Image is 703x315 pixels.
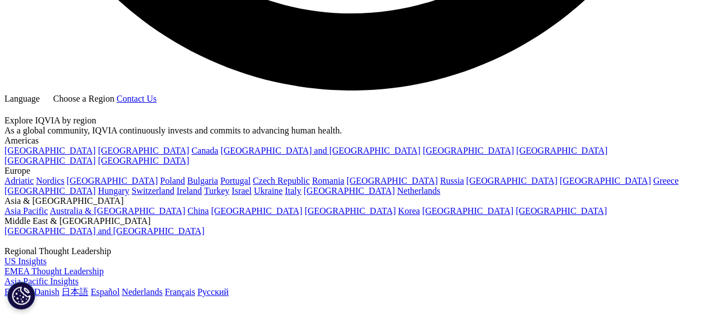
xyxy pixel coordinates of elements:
[4,226,204,236] a: [GEOGRAPHIC_DATA] and [GEOGRAPHIC_DATA]
[187,176,218,185] a: Bulgaria
[4,287,32,297] a: English
[304,186,395,195] a: [GEOGRAPHIC_DATA]
[50,206,185,216] a: Australia & [GEOGRAPHIC_DATA]
[253,176,310,185] a: Czech Republic
[98,156,189,165] a: [GEOGRAPHIC_DATA]
[4,206,48,216] a: Asia Pacific
[67,176,158,185] a: [GEOGRAPHIC_DATA]
[312,176,345,185] a: Romania
[211,206,302,216] a: [GEOGRAPHIC_DATA]
[422,206,513,216] a: [GEOGRAPHIC_DATA]
[397,186,440,195] a: Netherlands
[98,186,129,195] a: Hungary
[98,146,189,155] a: [GEOGRAPHIC_DATA]
[516,146,607,155] a: [GEOGRAPHIC_DATA]
[122,287,163,297] a: Nederlands
[4,116,699,126] div: Explore IQVIA by region
[4,266,103,276] a: EMEA Thought Leadership
[131,186,174,195] a: Switzerland
[91,287,120,297] a: Español
[34,287,59,297] a: Danish
[4,94,40,103] span: Language
[116,94,157,103] a: Contact Us
[36,176,64,185] a: Nordics
[4,246,699,256] div: Regional Thought Leadership
[398,206,420,216] a: Korea
[440,176,464,185] a: Russia
[220,176,251,185] a: Portugal
[4,176,34,185] a: Adriatic
[4,146,96,155] a: [GEOGRAPHIC_DATA]
[204,186,230,195] a: Turkey
[187,206,209,216] a: China
[4,136,699,146] div: Americas
[4,156,96,165] a: [GEOGRAPHIC_DATA]
[191,146,218,155] a: Canada
[653,176,678,185] a: Greece
[197,287,229,297] a: Русский
[347,176,438,185] a: [GEOGRAPHIC_DATA]
[466,176,557,185] a: [GEOGRAPHIC_DATA]
[220,146,420,155] a: [GEOGRAPHIC_DATA] and [GEOGRAPHIC_DATA]
[165,287,195,297] a: Français
[7,281,35,309] button: Cookies Settings
[4,166,699,176] div: Europe
[560,176,651,185] a: [GEOGRAPHIC_DATA]
[254,186,283,195] a: Ukraine
[53,94,114,103] span: Choose a Region
[4,256,46,266] a: US Insights
[4,276,78,286] a: Asia Pacific Insights
[177,186,202,195] a: Ireland
[4,216,699,226] div: Middle East & [GEOGRAPHIC_DATA]
[4,126,699,136] div: As a global community, IQVIA continuously invests and commits to advancing human health.
[423,146,514,155] a: [GEOGRAPHIC_DATA]
[516,206,607,216] a: [GEOGRAPHIC_DATA]
[4,186,96,195] a: [GEOGRAPHIC_DATA]
[62,287,88,297] a: 日本語
[232,186,252,195] a: Israel
[305,206,396,216] a: [GEOGRAPHIC_DATA]
[285,186,301,195] a: Italy
[4,196,699,206] div: Asia & [GEOGRAPHIC_DATA]
[160,176,185,185] a: Poland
